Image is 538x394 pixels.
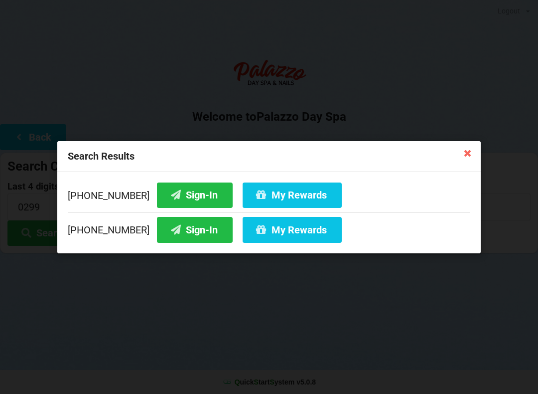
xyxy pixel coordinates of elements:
button: My Rewards [243,217,342,242]
button: Sign-In [157,182,233,207]
div: [PHONE_NUMBER] [68,182,470,212]
button: My Rewards [243,182,342,207]
div: [PHONE_NUMBER] [68,212,470,242]
div: Search Results [57,141,481,172]
button: Sign-In [157,217,233,242]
